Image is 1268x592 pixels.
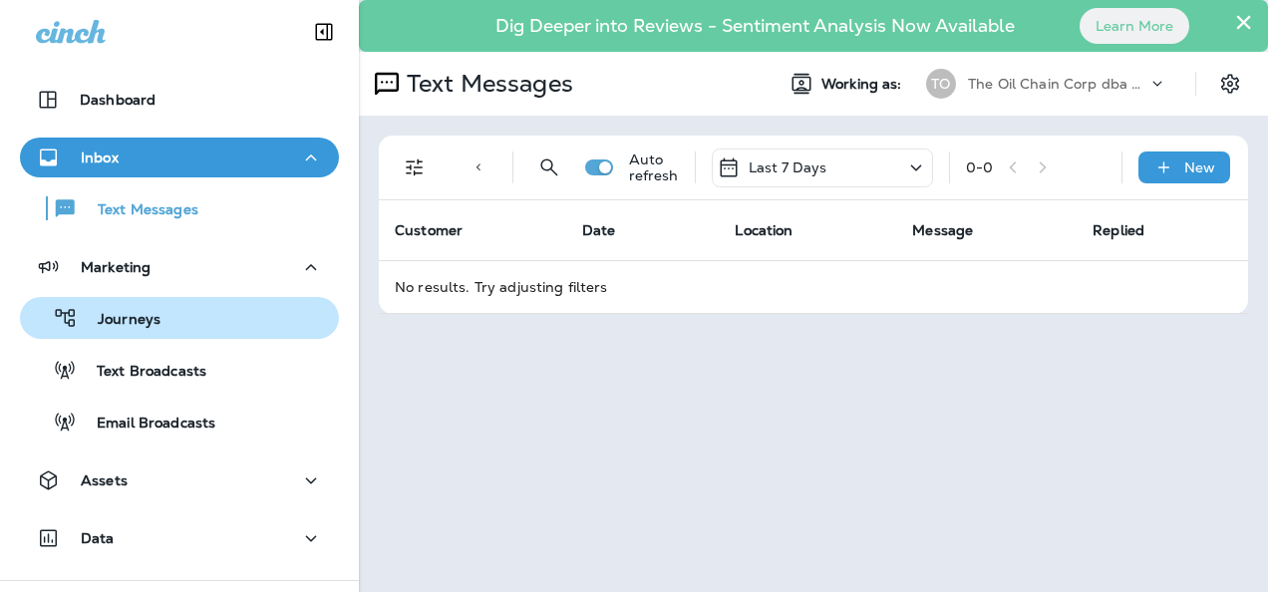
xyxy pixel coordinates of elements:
[821,76,906,93] span: Working as:
[296,12,352,52] button: Collapse Sidebar
[926,69,956,99] div: TO
[582,221,616,239] span: Date
[912,221,973,239] span: Message
[81,530,115,546] p: Data
[20,80,339,120] button: Dashboard
[1184,159,1215,175] p: New
[20,518,339,558] button: Data
[20,187,339,229] button: Text Messages
[749,159,827,175] p: Last 7 Days
[629,151,679,183] p: Auto refresh
[20,138,339,177] button: Inbox
[1234,6,1253,38] button: Close
[77,363,206,382] p: Text Broadcasts
[78,201,198,220] p: Text Messages
[438,23,1073,29] p: Dig Deeper into Reviews - Sentiment Analysis Now Available
[20,401,339,443] button: Email Broadcasts
[968,76,1147,92] p: The Oil Chain Corp dba Shell Rapid Lube
[1093,221,1144,239] span: Replied
[20,247,339,287] button: Marketing
[20,460,339,500] button: Assets
[395,221,463,239] span: Customer
[379,260,1248,313] td: No results. Try adjusting filters
[81,149,119,165] p: Inbox
[80,92,156,108] p: Dashboard
[81,472,128,488] p: Assets
[1212,66,1248,102] button: Settings
[77,415,215,434] p: Email Broadcasts
[399,69,573,99] p: Text Messages
[966,159,993,175] div: 0 - 0
[529,148,569,187] button: Search Messages
[78,311,160,330] p: Journeys
[395,148,435,187] button: Filters
[735,221,792,239] span: Location
[81,259,151,275] p: Marketing
[20,297,339,339] button: Journeys
[1080,8,1189,44] button: Learn More
[20,349,339,391] button: Text Broadcasts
